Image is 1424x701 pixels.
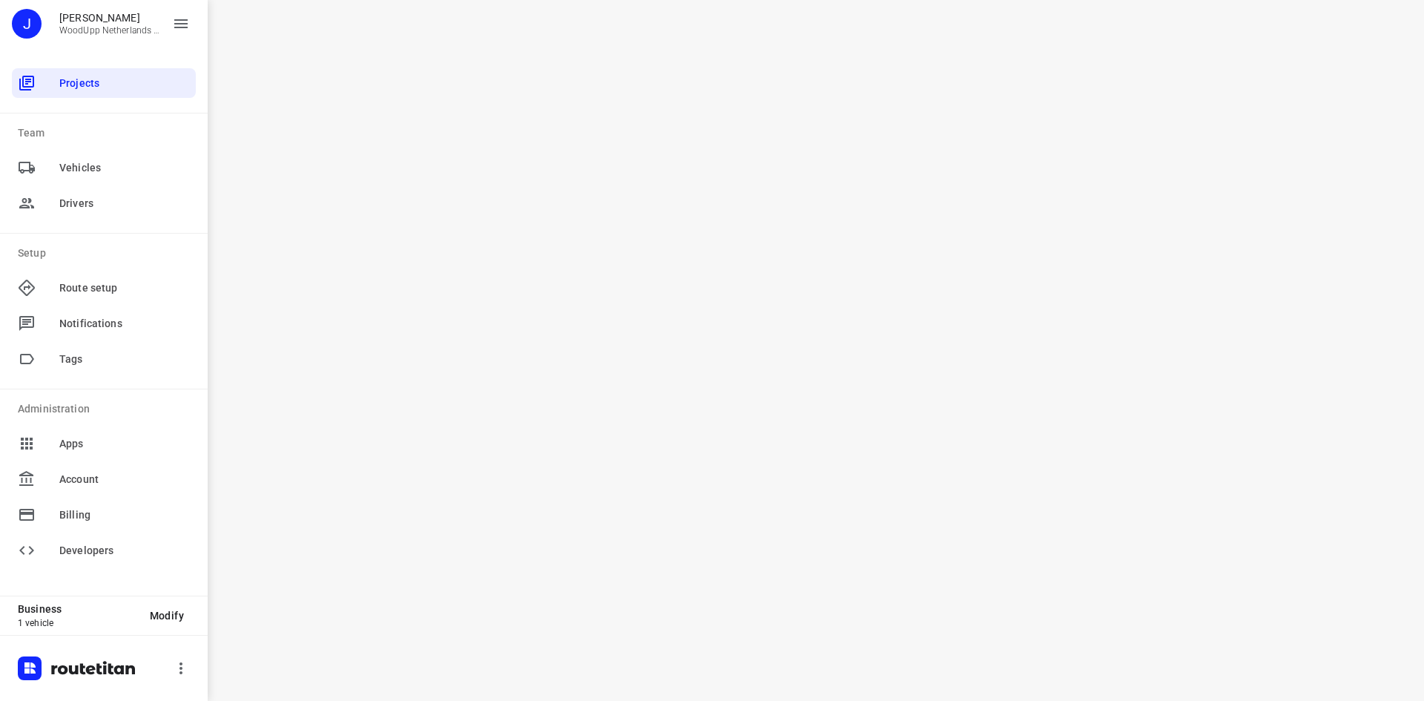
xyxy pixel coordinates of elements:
[12,464,196,494] div: Account
[59,196,190,211] span: Drivers
[18,125,196,141] p: Team
[59,316,190,332] span: Notifications
[12,429,196,458] div: Apps
[12,9,42,39] div: J
[18,246,196,261] p: Setup
[59,472,190,487] span: Account
[59,25,160,36] p: WoodUpp Netherlands B.V.
[12,273,196,303] div: Route setup
[12,68,196,98] div: Projects
[59,160,190,176] span: Vehicles
[59,543,190,559] span: Developers
[12,344,196,374] div: Tags
[12,536,196,565] div: Developers
[12,188,196,218] div: Drivers
[59,352,190,367] span: Tags
[12,309,196,338] div: Notifications
[59,507,190,523] span: Billing
[18,618,138,628] p: 1 vehicle
[18,603,138,615] p: Business
[59,280,190,296] span: Route setup
[59,12,160,24] p: Jesper Elenbaas
[59,76,190,91] span: Projects
[18,401,196,417] p: Administration
[59,436,190,452] span: Apps
[138,602,196,629] button: Modify
[12,500,196,530] div: Billing
[150,610,184,622] span: Modify
[12,153,196,182] div: Vehicles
